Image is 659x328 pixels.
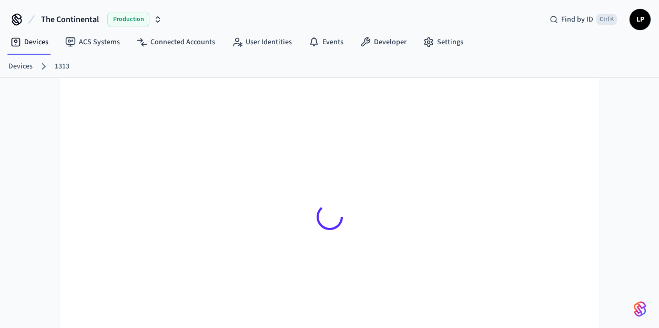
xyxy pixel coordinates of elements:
[352,33,415,52] a: Developer
[224,33,300,52] a: User Identities
[55,61,69,72] a: 1313
[415,33,472,52] a: Settings
[541,10,625,29] div: Find by IDCtrl K
[561,14,593,25] span: Find by ID
[596,14,617,25] span: Ctrl K
[631,10,650,29] span: LP
[300,33,352,52] a: Events
[2,33,57,52] a: Devices
[630,9,651,30] button: LP
[41,13,99,26] span: The Continental
[634,301,646,317] img: SeamLogoGradient.69752ec5.svg
[128,33,224,52] a: Connected Accounts
[57,33,128,52] a: ACS Systems
[107,13,149,26] span: Production
[8,61,33,72] a: Devices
